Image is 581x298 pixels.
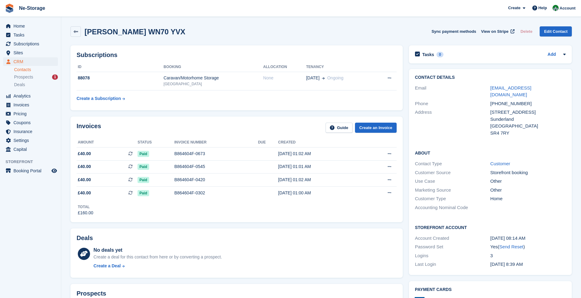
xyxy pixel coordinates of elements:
[490,187,566,194] div: Other
[490,262,523,267] time: 2025-06-09 07:39:02 UTC
[548,51,556,58] a: Add
[13,40,50,48] span: Subscriptions
[78,210,93,216] div: £160.00
[415,150,566,156] h2: About
[553,5,559,11] img: Charlotte Nesbitt
[52,74,58,80] div: 1
[490,169,566,176] div: Storefront booking
[490,195,566,202] div: Home
[278,190,363,196] div: [DATE] 01:00 AM
[278,163,363,170] div: [DATE] 01:01 AM
[78,151,91,157] span: £40.00
[3,48,58,57] a: menu
[422,52,434,57] h2: Tasks
[14,67,58,73] a: Contacts
[3,127,58,136] a: menu
[138,151,149,157] span: Paid
[13,166,50,175] span: Booking Portal
[13,31,50,39] span: Tasks
[436,52,443,57] div: 0
[490,100,566,107] div: [PHONE_NUMBER]
[3,22,58,30] a: menu
[77,62,164,72] th: ID
[174,177,258,183] div: B864604F-0420
[77,290,106,297] h2: Prospects
[490,235,566,242] div: [DATE] 08:14 AM
[490,243,566,250] div: Yes
[6,159,61,165] span: Storefront
[93,254,222,260] div: Create a deal for this contact from here or by converting a prospect.
[490,178,566,185] div: Other
[415,178,490,185] div: Use Case
[490,161,510,166] a: Customer
[164,75,263,81] div: Caravan/Motorhome Storage
[14,82,25,88] span: Deals
[560,5,575,11] span: Account
[278,138,363,147] th: Created
[258,138,278,147] th: Due
[415,224,566,230] h2: Storefront Account
[415,195,490,202] div: Customer Type
[77,52,397,59] h2: Subscriptions
[490,85,531,97] a: [EMAIL_ADDRESS][DOMAIN_NAME]
[263,62,306,72] th: Allocation
[3,40,58,48] a: menu
[85,28,185,36] h2: [PERSON_NAME] WN70 YVX
[14,82,58,88] a: Deals
[78,177,91,183] span: £40.00
[415,261,490,268] div: Last Login
[415,100,490,107] div: Phone
[490,252,566,259] div: 3
[3,136,58,145] a: menu
[479,26,516,36] a: View on Stripe
[138,164,149,170] span: Paid
[78,190,91,196] span: £40.00
[306,62,373,72] th: Tenancy
[415,75,566,80] h2: Contact Details
[415,243,490,250] div: Password Set
[278,177,363,183] div: [DATE] 01:02 AM
[77,235,93,242] h2: Deals
[174,163,258,170] div: B864604F-0545
[490,116,566,123] div: Sunderland
[78,163,91,170] span: £40.00
[355,123,397,133] a: Create an Invoice
[3,57,58,66] a: menu
[164,62,263,72] th: Booking
[138,190,149,196] span: Paid
[490,123,566,130] div: [GEOGRAPHIC_DATA]
[51,167,58,174] a: Preview store
[13,109,50,118] span: Pricing
[415,85,490,98] div: Email
[174,190,258,196] div: B864604F-0302
[77,93,125,104] a: Create a Subscription
[432,26,476,36] button: Sync payment methods
[278,151,363,157] div: [DATE] 01:02 AM
[13,57,50,66] span: CRM
[3,145,58,154] a: menu
[93,263,121,269] div: Create a Deal
[415,187,490,194] div: Marketing Source
[93,263,222,269] a: Create a Deal
[13,136,50,145] span: Settings
[490,130,566,137] div: SR4 7RY
[263,75,306,81] div: None
[499,244,523,249] a: Send Reset
[77,138,138,147] th: Amount
[415,287,566,292] h2: Payment cards
[3,92,58,100] a: menu
[174,138,258,147] th: Invoice number
[3,118,58,127] a: menu
[481,29,508,35] span: View on Stripe
[77,75,164,81] div: 88078
[415,169,490,176] div: Customer Source
[77,95,121,102] div: Create a Subscription
[3,166,58,175] a: menu
[14,74,58,80] a: Prospects 1
[540,26,572,36] a: Edit Contact
[164,81,263,87] div: [GEOGRAPHIC_DATA]
[415,109,490,136] div: Address
[508,5,520,11] span: Create
[3,31,58,39] a: menu
[415,160,490,167] div: Contact Type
